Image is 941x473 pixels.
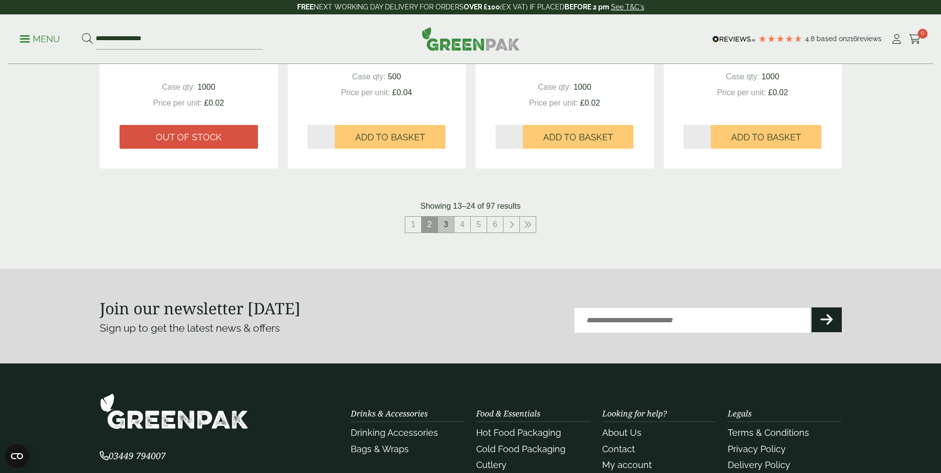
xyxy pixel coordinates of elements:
[918,29,928,39] span: 0
[728,427,809,438] a: Terms & Conditions
[476,460,506,470] a: Cutlery
[454,217,470,233] a: 4
[162,83,195,91] span: Case qty:
[100,320,434,336] p: Sign up to get the latest news & offers
[422,217,438,233] span: 2
[476,444,565,454] a: Cold Food Packaging
[847,35,857,43] span: 216
[20,33,60,43] a: Menu
[487,217,503,233] a: 6
[602,460,652,470] a: My account
[726,72,759,81] span: Case qty:
[909,32,921,47] a: 0
[758,34,803,43] div: 4.79 Stars
[297,3,314,11] strong: FREE
[890,34,903,44] i: My Account
[805,35,816,43] span: 4.8
[543,132,613,143] span: Add to Basket
[355,132,425,143] span: Add to Basket
[712,36,755,43] img: REVIEWS.io
[100,393,249,429] img: GreenPak Supplies
[100,297,301,319] strong: Join our newsletter [DATE]
[529,99,578,107] span: Price per unit:
[768,88,788,97] span: £0.02
[611,3,644,11] a: See T&C's
[204,99,224,107] span: £0.02
[573,83,591,91] span: 1000
[857,35,881,43] span: reviews
[100,450,166,462] span: 03449 794007
[421,200,521,212] p: Showing 13–24 of 97 results
[156,132,222,143] span: Out of stock
[351,444,409,454] a: Bags & Wraps
[602,444,635,454] a: Contact
[909,34,921,44] i: Cart
[471,217,487,233] a: 5
[341,88,390,97] span: Price per unit:
[711,125,821,149] button: Add to Basket
[153,99,202,107] span: Price per unit:
[100,452,166,461] a: 03449 794007
[476,427,561,438] a: Hot Food Packaging
[717,88,766,97] span: Price per unit:
[351,427,438,438] a: Drinking Accessories
[464,3,500,11] strong: OVER £100
[5,444,29,468] button: Open CMP widget
[523,125,633,149] button: Add to Basket
[728,460,790,470] a: Delivery Policy
[565,3,609,11] strong: BEFORE 2 pm
[538,83,571,91] span: Case qty:
[405,217,421,233] a: 1
[422,27,520,51] img: GreenPak Supplies
[197,83,215,91] span: 1000
[120,125,258,149] a: Out of stock
[352,72,386,81] span: Case qty:
[731,132,801,143] span: Add to Basket
[20,33,60,45] p: Menu
[761,72,779,81] span: 1000
[335,125,445,149] button: Add to Basket
[816,35,847,43] span: Based on
[438,217,454,233] a: 3
[392,88,412,97] span: £0.04
[580,99,600,107] span: £0.02
[602,427,641,438] a: About Us
[388,72,401,81] span: 500
[728,444,786,454] a: Privacy Policy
